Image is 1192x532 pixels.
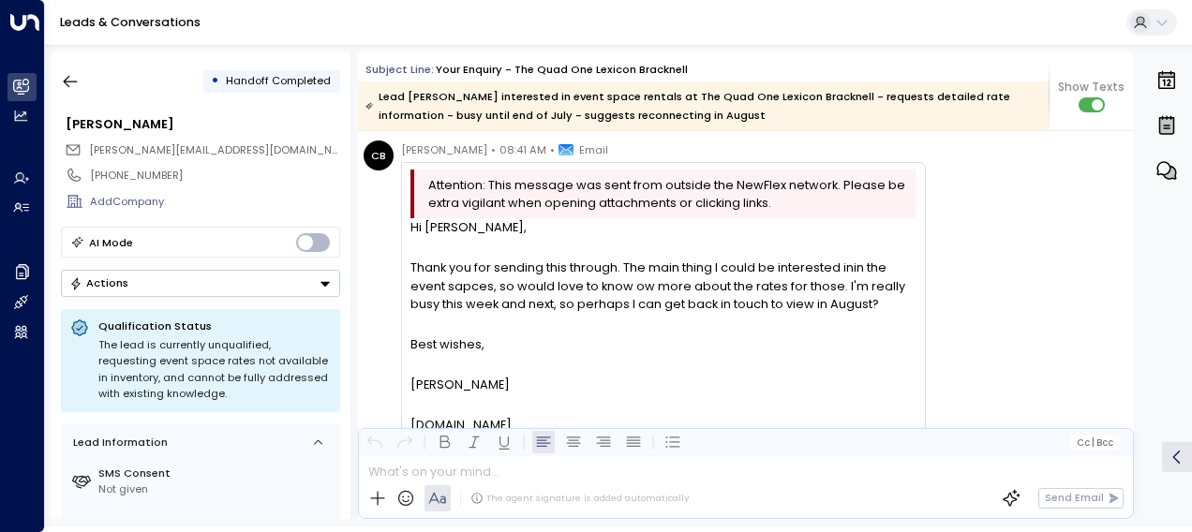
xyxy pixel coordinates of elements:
div: Hi [PERSON_NAME], [410,218,916,236]
div: Not given [98,481,334,497]
div: AddCompany [90,194,339,210]
span: Subject Line: [365,62,434,77]
div: [PERSON_NAME] [410,376,916,393]
span: charlie@charliebrownpics.uk [89,142,340,158]
button: Actions [61,270,340,297]
div: Thank you for sending this through. The main thing I could be interested inin the event sapces, s... [410,259,916,313]
div: The agent signature is added automatically [470,492,689,505]
span: Attention: This message was sent from outside the NewFlex network. Please be extra vigilant when ... [428,176,911,212]
div: [PHONE_NUMBER] [90,168,339,184]
span: Handoff Completed [226,73,331,88]
div: • [211,67,219,95]
div: CB [364,140,394,170]
span: Email [579,140,608,159]
span: | [1092,437,1095,448]
span: [PERSON_NAME] [401,140,487,159]
div: [DOMAIN_NAME] [410,416,916,434]
label: SMS Consent [98,465,334,481]
button: Cc|Bcc [1070,436,1119,450]
div: Button group with a nested menu [61,270,340,297]
span: • [491,140,496,159]
span: Cc Bcc [1077,437,1113,448]
span: [PERSON_NAME][EMAIL_ADDRESS][DOMAIN_NAME] [89,142,358,157]
div: Actions [69,276,128,289]
button: Redo [394,431,416,453]
div: Lead Information [67,435,168,451]
a: Leads & Conversations [60,14,201,30]
span: • [550,140,555,159]
div: Best wishes, [410,335,916,353]
div: AI Mode [89,233,133,252]
p: Qualification Status [98,318,331,333]
button: Undo [364,431,386,453]
span: 08:41 AM [499,140,546,159]
div: [PERSON_NAME] [66,115,339,133]
div: Lead [PERSON_NAME] interested in event space rentals at The Quad One Lexicon Bracknell - requests... [365,87,1039,125]
div: Your enquiry - The Quad One Lexicon Bracknell [436,62,688,78]
div: The lead is currently unqualified, requesting event space rates not available in inventory, and c... [98,337,331,403]
span: Show Texts [1058,79,1125,96]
